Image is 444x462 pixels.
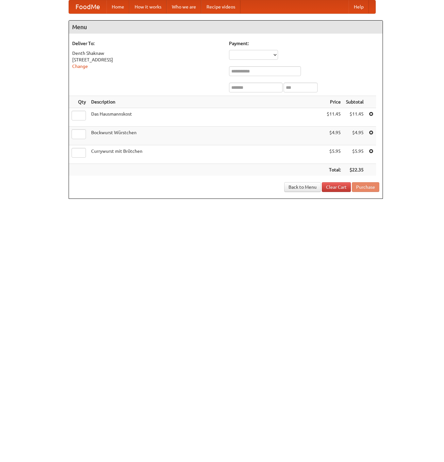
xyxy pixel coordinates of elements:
[324,164,343,176] th: Total:
[69,96,89,108] th: Qty
[89,127,324,145] td: Bockwurst Würstchen
[72,56,222,63] div: [STREET_ADDRESS]
[107,0,129,13] a: Home
[89,108,324,127] td: Das Hausmannskost
[322,182,351,192] a: Clear Cart
[167,0,201,13] a: Who we are
[72,64,88,69] a: Change
[69,21,383,34] h4: Menu
[343,96,366,108] th: Subtotal
[72,40,222,47] h5: Deliver To:
[72,50,222,56] div: Denth Shaknaw
[324,145,343,164] td: $5.95
[284,182,321,192] a: Back to Menu
[324,108,343,127] td: $11.45
[129,0,167,13] a: How it works
[343,164,366,176] th: $22.35
[89,145,324,164] td: Currywurst mit Brötchen
[349,0,369,13] a: Help
[201,0,240,13] a: Recipe videos
[343,127,366,145] td: $4.95
[229,40,379,47] h5: Payment:
[343,145,366,164] td: $5.95
[343,108,366,127] td: $11.45
[352,182,379,192] button: Purchase
[89,96,324,108] th: Description
[324,127,343,145] td: $4.95
[69,0,107,13] a: FoodMe
[324,96,343,108] th: Price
